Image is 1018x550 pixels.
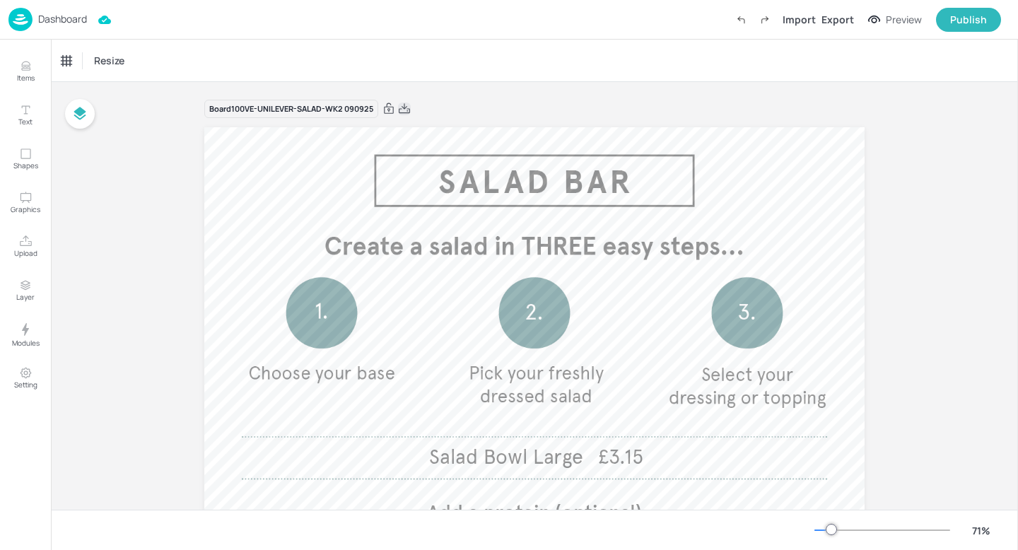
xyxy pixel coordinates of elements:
div: 71 % [964,523,998,538]
img: logo-86c26b7e.jpg [8,8,33,31]
p: Add a protein (optional) [388,499,681,527]
span: Salad Bowl Large [429,445,583,469]
div: Preview [886,12,922,28]
div: Export [821,12,854,27]
button: Publish [936,8,1001,32]
div: Board 100VE-UNILEVER-SALAD-WK2 090925 [204,100,378,119]
label: Undo (Ctrl + Z) [729,8,753,32]
div: Import [783,12,816,27]
p: Dashboard [38,14,87,24]
span: Resize [91,53,127,68]
div: Publish [950,12,987,28]
label: Redo (Ctrl + Y) [753,8,777,32]
span: £3.15 [598,445,644,469]
button: Preview [860,9,930,30]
